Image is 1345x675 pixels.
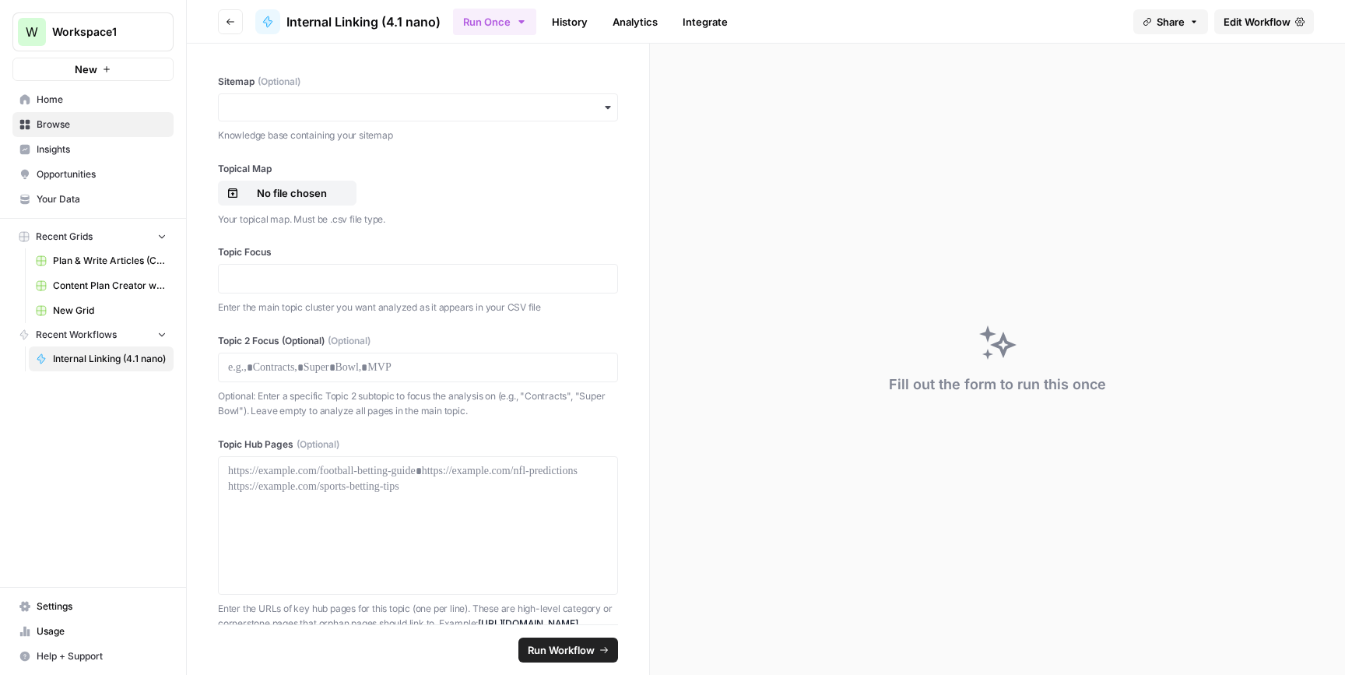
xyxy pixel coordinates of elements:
a: Plan & Write Articles (COM) [29,248,174,273]
span: Plan & Write Articles (COM) [53,254,167,268]
a: Internal Linking (4.1 nano) [255,9,441,34]
span: Internal Linking (4.1 nano) [53,352,167,366]
label: Topic Focus [218,245,618,259]
p: Optional: Enter a specific Topic 2 subtopic to focus the analysis on (e.g., "Contracts", "Super B... [218,388,618,419]
label: Topical Map [218,162,618,176]
a: Browse [12,112,174,137]
button: Recent Grids [12,225,174,248]
span: Share [1157,14,1185,30]
button: Run Workflow [518,638,618,663]
a: Home [12,87,174,112]
p: Enter the URLs of key hub pages for this topic (one per line). These are high-level category or c... [218,601,618,631]
a: Integrate [673,9,737,34]
div: Fill out the form to run this once [889,374,1106,396]
a: Internal Linking (4.1 nano) [29,346,174,371]
a: Insights [12,137,174,162]
span: Home [37,93,167,107]
button: Recent Workflows [12,323,174,346]
span: Recent Workflows [36,328,117,342]
button: Run Once [453,9,536,35]
p: Your topical map. Must be .csv file type. [218,212,618,227]
a: Usage [12,619,174,644]
span: (Optional) [328,334,370,348]
a: Analytics [603,9,667,34]
label: Sitemap [218,75,618,89]
a: Opportunities [12,162,174,187]
a: History [543,9,597,34]
span: Internal Linking (4.1 nano) [286,12,441,31]
span: (Optional) [297,438,339,452]
span: Run Workflow [528,642,595,658]
span: Usage [37,624,167,638]
a: Content Plan Creator with Brand Kit (COM Test) Grid [29,273,174,298]
span: Settings [37,599,167,613]
a: New Grid [29,298,174,323]
span: Recent Grids [36,230,93,244]
a: Your Data [12,187,174,212]
span: W [26,23,38,41]
span: New [75,62,97,77]
button: No file chosen [218,181,356,206]
p: Enter the main topic cluster you want analyzed as it appears in your CSV file [218,300,618,315]
span: Edit Workflow [1224,14,1291,30]
span: Content Plan Creator with Brand Kit (COM Test) Grid [53,279,167,293]
button: Help + Support [12,644,174,669]
span: Your Data [37,192,167,206]
a: Settings [12,594,174,619]
label: Topic 2 Focus (Optional) [218,334,618,348]
span: (Optional) [258,75,300,89]
button: Share [1133,9,1208,34]
button: Workspace: Workspace1 [12,12,174,51]
a: Edit Workflow [1214,9,1314,34]
span: New Grid [53,304,167,318]
span: Workspace1 [52,24,146,40]
span: Opportunities [37,167,167,181]
a: [URL][DOMAIN_NAME] [478,617,578,629]
button: New [12,58,174,81]
p: Knowledge base containing your sitemap [218,128,618,143]
p: No file chosen [242,185,342,201]
span: Help + Support [37,649,167,663]
span: Browse [37,118,167,132]
span: Insights [37,142,167,156]
label: Topic Hub Pages [218,438,618,452]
